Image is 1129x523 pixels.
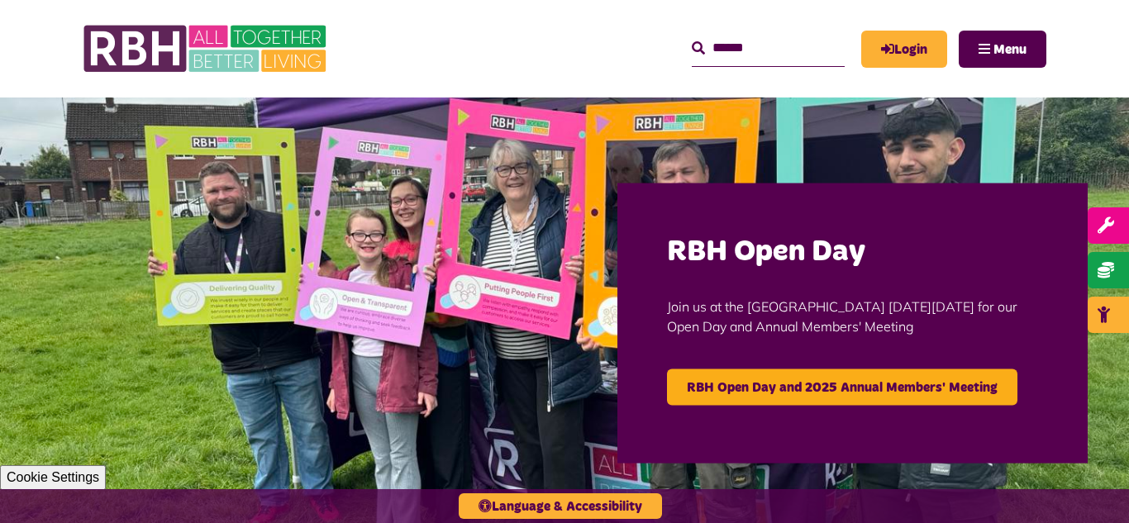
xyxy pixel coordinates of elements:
span: Menu [993,43,1027,56]
img: RBH [83,17,331,81]
h2: RBH Open Day [667,232,1038,271]
button: Language & Accessibility [459,493,662,519]
a: MyRBH [861,31,947,68]
iframe: Netcall Web Assistant for live chat [1055,449,1129,523]
button: Navigation [959,31,1046,68]
a: RBH Open Day and 2025 Annual Members' Meeting [667,368,1017,405]
p: Join us at the [GEOGRAPHIC_DATA] [DATE][DATE] for our Open Day and Annual Members' Meeting [667,271,1038,360]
